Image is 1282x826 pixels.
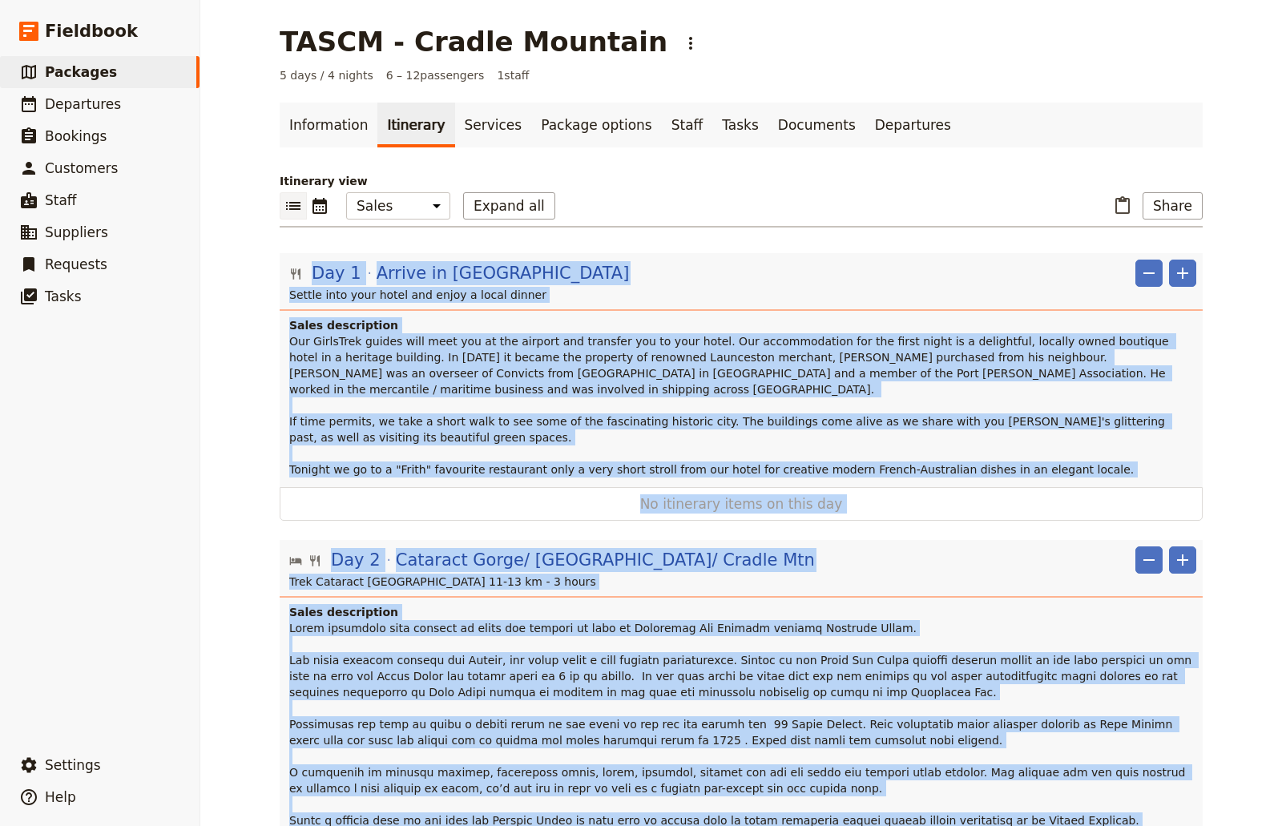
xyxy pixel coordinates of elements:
[289,548,815,572] button: Edit day information
[45,288,82,304] span: Tasks
[1135,546,1163,574] button: Remove
[312,261,361,285] span: Day 1
[1135,260,1163,287] button: Remove
[497,67,529,83] span: 1 staff
[289,574,1196,590] p: Trek Cataract [GEOGRAPHIC_DATA] 11-13 km - 3 hours
[42,42,176,54] div: Domain: [DOMAIN_NAME]
[768,103,865,147] a: Documents
[61,95,143,105] div: Domain Overview
[1143,192,1203,220] button: Share
[45,26,79,38] div: v 4.0.25
[865,103,961,147] a: Departures
[463,192,555,220] button: Expand all
[45,192,77,208] span: Staff
[307,192,333,220] button: Calendar view
[289,287,1196,303] p: Settle into your hotel and enjoy a local dinner
[1169,260,1196,287] button: Add
[159,93,172,106] img: tab_keywords_by_traffic_grey.svg
[280,192,307,220] button: List view
[45,96,121,112] span: Departures
[45,757,101,773] span: Settings
[331,548,381,572] span: Day 2
[43,93,56,106] img: tab_domain_overview_orange.svg
[377,261,630,285] span: Arrive in [GEOGRAPHIC_DATA]
[662,103,713,147] a: Staff
[1169,546,1196,574] button: Add
[712,103,768,147] a: Tasks
[289,261,629,285] button: Edit day information
[531,103,661,147] a: Package options
[45,160,118,176] span: Customers
[677,30,704,57] button: Actions
[45,128,107,144] span: Bookings
[289,333,1196,477] p: Our GirlsTrek guides will meet you at the airport and transfer you to your hotel. Our accommodati...
[45,64,117,80] span: Packages
[280,103,377,147] a: Information
[386,67,485,83] span: 6 – 12 passengers
[45,789,76,805] span: Help
[45,19,138,43] span: Fieldbook
[45,256,107,272] span: Requests
[177,95,270,105] div: Keywords by Traffic
[289,604,1196,620] h4: Sales description
[45,224,108,240] span: Suppliers
[396,548,815,572] span: Cataract Gorge/ [GEOGRAPHIC_DATA]/ Cradle Mtn
[332,494,1151,514] span: No itinerary items on this day
[377,103,454,147] a: Itinerary
[280,173,1203,189] p: Itinerary view
[455,103,532,147] a: Services
[26,42,38,54] img: website_grey.svg
[289,317,1196,333] h4: Sales description
[280,26,667,58] h1: TASCM - Cradle Mountain
[26,26,38,38] img: logo_orange.svg
[280,67,373,83] span: 5 days / 4 nights
[1109,192,1136,220] button: Paste itinerary item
